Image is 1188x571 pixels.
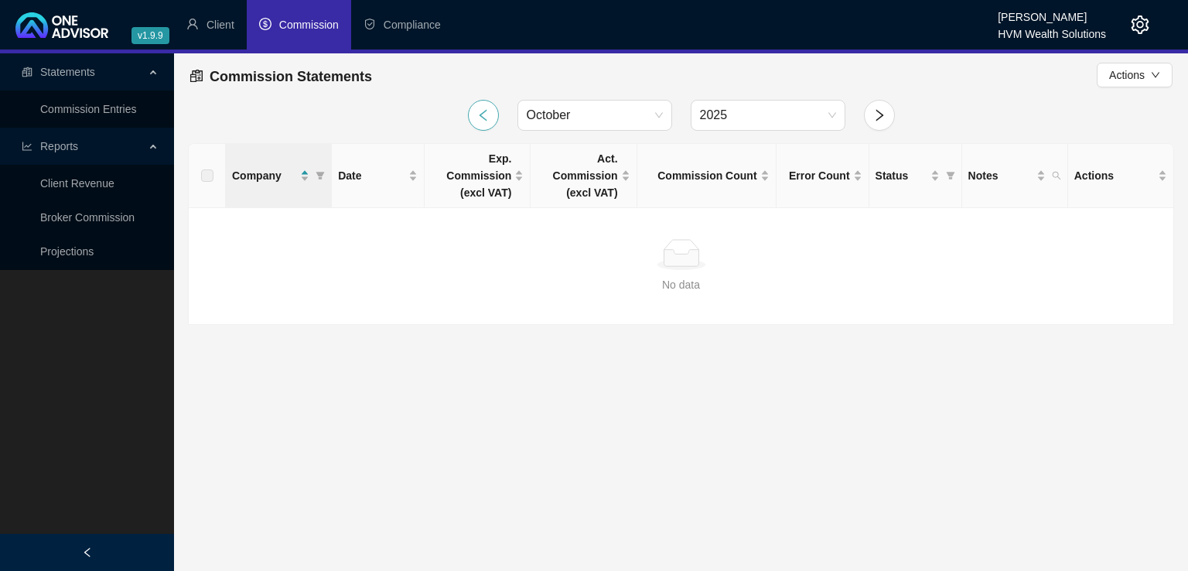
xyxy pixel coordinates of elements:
span: reconciliation [22,67,32,77]
span: dollar [259,18,271,30]
th: Exp. Commission (excl VAT) [425,144,531,208]
span: left [476,108,490,122]
span: right [872,108,886,122]
button: Actionsdown [1097,63,1173,87]
span: filter [946,171,955,180]
span: Act. Commission (excl VAT) [537,150,617,201]
th: Actions [1068,144,1174,208]
span: Exp. Commission (excl VAT) [431,150,511,201]
span: Commission [279,19,339,31]
span: Status [876,167,927,184]
span: search [1052,171,1061,180]
th: Notes [962,144,1068,208]
a: Commission Entries [40,103,136,115]
span: Error Count [783,167,850,184]
span: October [527,101,663,130]
span: filter [943,164,958,187]
img: 2df55531c6924b55f21c4cf5d4484680-logo-light.svg [15,12,108,38]
span: Actions [1074,167,1155,184]
a: Projections [40,245,94,258]
th: Status [869,144,962,208]
span: Actions [1109,67,1145,84]
div: [PERSON_NAME] [998,4,1106,21]
th: Act. Commission (excl VAT) [531,144,637,208]
span: setting [1131,15,1149,34]
th: Commission Count [637,144,777,208]
span: search [1049,164,1064,187]
span: line-chart [22,141,32,152]
span: user [186,18,199,30]
th: Date [332,144,425,208]
span: v1.9.9 [131,27,169,44]
a: Client Revenue [40,177,114,190]
span: safety [364,18,376,30]
span: Commission Count [643,167,757,184]
span: Commission Statements [210,69,372,84]
span: Statements [40,66,95,78]
span: reconciliation [189,69,203,83]
span: Date [338,167,405,184]
a: Broker Commission [40,211,135,224]
span: 2025 [700,101,836,130]
span: filter [312,164,328,187]
span: Compliance [384,19,441,31]
div: HVM Wealth Solutions [998,21,1106,38]
span: filter [316,171,325,180]
div: No data [201,276,1161,293]
span: Reports [40,140,78,152]
th: Error Count [777,144,869,208]
span: left [82,547,93,558]
span: Notes [968,167,1033,184]
span: Company [232,167,297,184]
span: Client [207,19,234,31]
span: down [1151,70,1160,80]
